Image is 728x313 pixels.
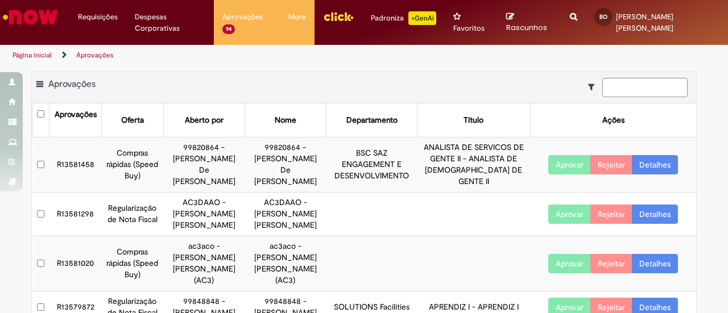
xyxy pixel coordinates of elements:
span: Requisições [78,11,118,23]
div: Oferta [121,115,144,126]
td: BSC SAZ ENGAGEMENT E DESENVOLVIMENTO [326,137,417,193]
a: Página inicial [13,51,52,60]
div: Título [464,115,483,126]
img: ServiceNow [1,6,60,28]
a: Detalhes [632,205,678,224]
a: Rascunhos [506,12,552,33]
a: Detalhes [632,155,678,174]
td: R13581298 [49,193,102,236]
img: click_logo_yellow_360x200.png [323,8,354,25]
td: 99820864 - [PERSON_NAME] De [PERSON_NAME] [245,137,326,193]
button: Rejeitar [590,254,632,273]
span: More [288,11,306,23]
a: Detalhes [632,254,678,273]
td: AC3DAAO - [PERSON_NAME] [PERSON_NAME] [163,193,245,236]
span: [PERSON_NAME] [PERSON_NAME] [616,12,673,33]
a: Aprovações [76,51,114,60]
td: R13581020 [49,236,102,291]
div: Aprovações [55,109,97,120]
p: +GenAi [408,11,436,25]
th: Aprovações [49,103,102,137]
button: Aprovar [548,205,591,224]
div: Ações [602,115,624,126]
span: Favoritos [453,23,485,34]
div: Aberto por [185,115,224,126]
span: Aprovações [48,78,96,90]
span: 94 [222,24,235,34]
button: Aprovar [548,254,591,273]
td: Compras rápidas (Speed Buy) [102,137,164,193]
td: ac3aco - [PERSON_NAME] [PERSON_NAME] (AC3) [245,236,326,291]
button: Rejeitar [590,155,632,174]
span: Aprovações [222,11,263,23]
td: Regularização de Nota Fiscal [102,193,164,236]
div: Nome [275,115,296,126]
td: ac3aco - [PERSON_NAME] [PERSON_NAME] (AC3) [163,236,245,291]
span: Rascunhos [506,22,547,33]
td: 99820864 - [PERSON_NAME] De [PERSON_NAME] [163,137,245,193]
td: ANALISTA DE SERVICOS DE GENTE II - ANALISTA DE [DEMOGRAPHIC_DATA] DE GENTE II [417,137,530,193]
td: AC3DAAO - [PERSON_NAME] [PERSON_NAME] [245,193,326,236]
td: R13581458 [49,137,102,193]
div: Departamento [346,115,398,126]
span: BO [599,13,607,20]
td: Compras rápidas (Speed Buy) [102,236,164,291]
button: Rejeitar [590,205,632,224]
div: Padroniza [371,11,436,25]
span: Despesas Corporativas [135,11,205,34]
button: Aprovar [548,155,591,174]
i: Mostrar filtros para: Suas Solicitações [588,83,600,91]
ul: Trilhas de página [9,45,477,66]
